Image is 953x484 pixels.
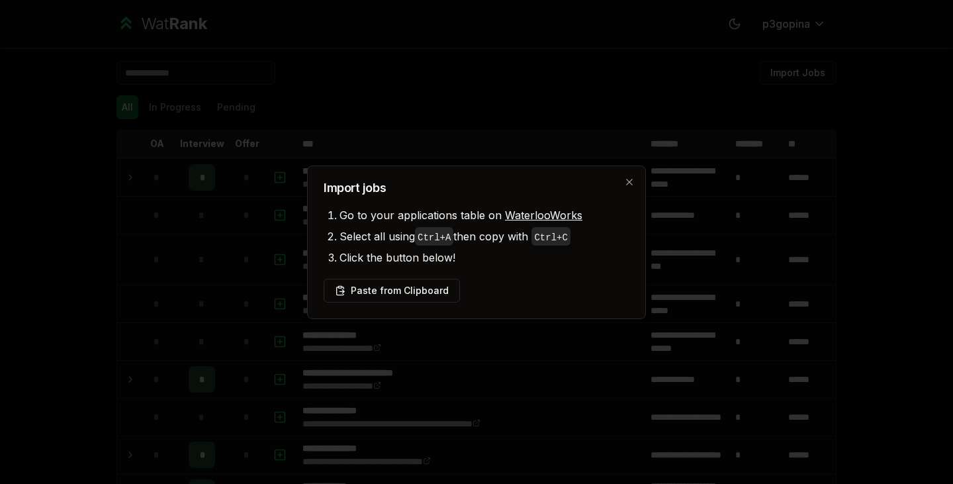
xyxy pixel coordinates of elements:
button: Paste from Clipboard [324,279,460,303]
li: Go to your applications table on [340,205,629,226]
li: Select all using then copy with [340,226,629,247]
li: Click the button below! [340,247,629,268]
code: Ctrl+ A [418,232,451,243]
code: Ctrl+ C [534,232,567,243]
h2: Import jobs [324,182,629,194]
a: WaterlooWorks [505,209,582,222]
